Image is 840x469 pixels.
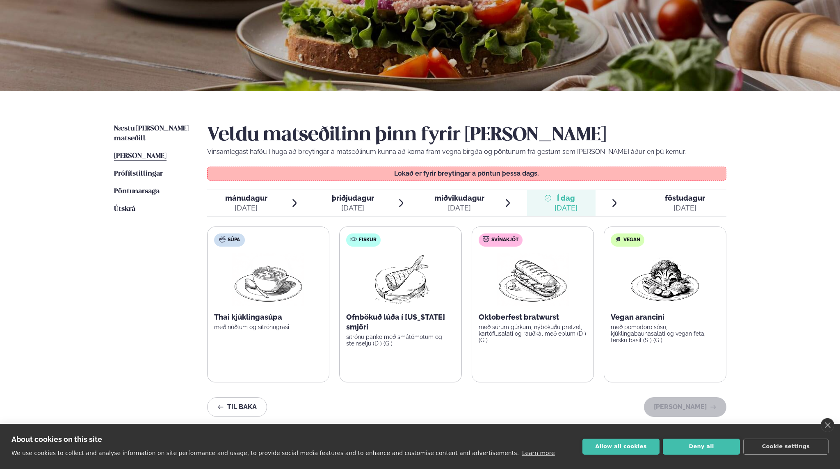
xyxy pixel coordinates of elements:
[555,203,577,213] div: [DATE]
[479,324,587,343] p: með súrum gúrkum, nýbökuðu pretzel, kartöflusalati og rauðkál með eplum (D ) (G )
[219,236,226,243] img: soup.svg
[215,170,718,177] p: Lokað er fyrir breytingar á pöntun þessa dags.
[114,169,163,179] a: Prófílstillingar
[644,397,726,417] button: [PERSON_NAME]
[11,450,519,456] p: We use cookies to collect and analyse information on site performance and usage, to provide socia...
[228,237,240,243] span: Súpa
[359,237,377,243] span: Fiskur
[483,236,489,243] img: pork.svg
[434,203,484,213] div: [DATE]
[207,397,267,417] button: Til baka
[11,435,102,444] strong: About cookies on this site
[491,237,518,243] span: Svínakjöt
[214,324,323,330] p: með núðlum og sítrónugrasi
[332,194,374,202] span: þriðjudagur
[743,439,829,455] button: Cookie settings
[821,418,834,432] a: close
[114,151,167,161] a: [PERSON_NAME]
[114,204,135,214] a: Útskrá
[364,253,437,306] img: Fish.png
[207,147,726,157] p: Vinsamlegast hafðu í huga að breytingar á matseðlinum kunna að koma fram vegna birgða og pöntunum...
[346,312,455,332] p: Ofnbökuð lúða í [US_STATE] smjöri
[623,237,640,243] span: Vegan
[346,334,455,347] p: sítrónu panko með smátómötum og steinselju (D ) (G )
[582,439,660,455] button: Allow all cookies
[555,193,577,203] span: Í dag
[665,203,705,213] div: [DATE]
[114,188,160,195] span: Pöntunarsaga
[114,125,189,142] span: Næstu [PERSON_NAME] matseðill
[225,203,267,213] div: [DATE]
[350,236,357,243] img: fish.svg
[479,312,587,322] p: Oktoberfest bratwurst
[114,124,191,144] a: Næstu [PERSON_NAME] matseðill
[114,153,167,160] span: [PERSON_NAME]
[611,312,719,322] p: Vegan arancini
[114,187,160,197] a: Pöntunarsaga
[663,439,740,455] button: Deny all
[497,253,569,306] img: Panini.png
[114,170,163,177] span: Prófílstillingar
[214,312,323,322] p: Thai kjúklingasúpa
[629,253,701,306] img: Vegan.png
[665,194,705,202] span: föstudagur
[232,253,304,306] img: Soup.png
[615,236,621,243] img: Vegan.svg
[434,194,484,202] span: miðvikudagur
[225,194,267,202] span: mánudagur
[332,203,374,213] div: [DATE]
[207,124,726,147] h2: Veldu matseðilinn þinn fyrir [PERSON_NAME]
[611,324,719,343] p: með pomodoro sósu, kjúklingabaunasalati og vegan feta, fersku basil (S ) (G )
[114,206,135,213] span: Útskrá
[522,450,555,456] a: Learn more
